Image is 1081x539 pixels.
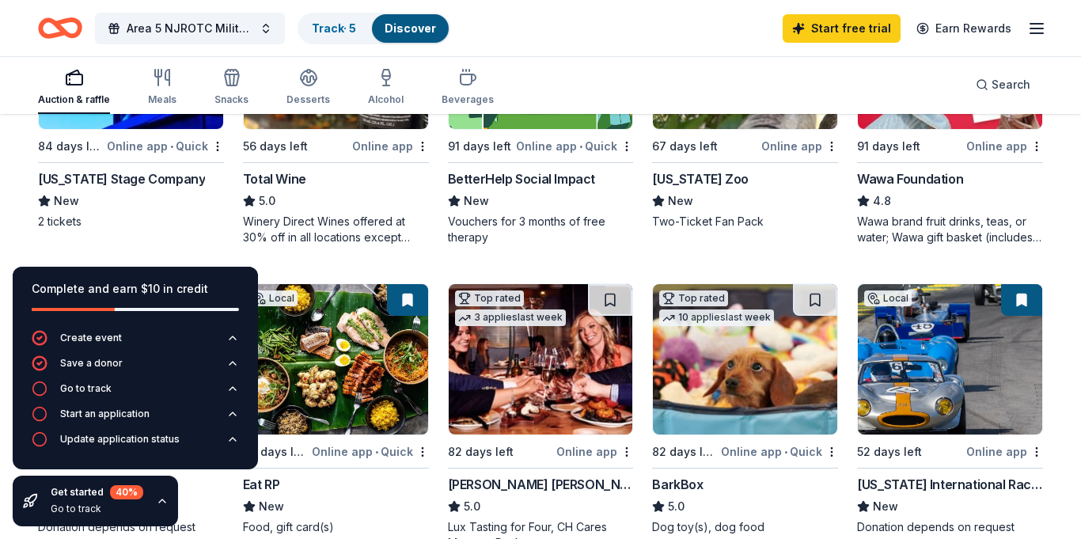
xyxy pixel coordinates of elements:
[368,62,404,114] button: Alcohol
[170,140,173,153] span: •
[448,442,514,461] div: 82 days left
[963,69,1043,101] button: Search
[259,497,284,516] span: New
[110,485,143,499] div: 40 %
[286,93,330,106] div: Desserts
[312,442,429,461] div: Online app Quick
[448,137,511,156] div: 91 days left
[652,169,748,188] div: [US_STATE] Zoo
[38,137,104,156] div: 84 days left
[107,136,224,156] div: Online app Quick
[148,93,176,106] div: Meals
[214,93,248,106] div: Snacks
[32,279,239,298] div: Complete and earn $10 in credit
[243,519,429,535] div: Food, gift card(s)
[652,283,838,535] a: Image for BarkBoxTop rated10 applieslast week82 days leftOnline app•QuickBarkBox5.0Dog toy(s), do...
[455,290,524,306] div: Top rated
[448,214,634,245] div: Vouchers for 3 months of free therapy
[659,309,774,326] div: 10 applies last week
[652,442,718,461] div: 82 days left
[449,284,633,435] img: Image for Cooper's Hawk Winery and Restaurants
[148,62,176,114] button: Meals
[243,442,309,461] div: 82 days left
[652,475,703,494] div: BarkBox
[761,136,838,156] div: Online app
[298,13,450,44] button: Track· 5Discover
[652,214,838,230] div: Two-Ticket Fan Pack
[516,136,633,156] div: Online app Quick
[32,355,239,381] button: Save a donor
[857,137,920,156] div: 91 days left
[38,169,205,188] div: [US_STATE] Stage Company
[448,475,634,494] div: [PERSON_NAME] [PERSON_NAME] Winery and Restaurants
[857,214,1043,245] div: Wawa brand fruit drinks, teas, or water; Wawa gift basket (includes Wawa products and coupons)
[464,192,489,211] span: New
[783,14,901,43] a: Start free trial
[652,519,838,535] div: Dog toy(s), dog food
[243,283,429,535] a: Image for Eat RPLocal82 days leftOnline app•QuickEat RPNewFood, gift card(s)
[857,475,1043,494] div: [US_STATE] International Raceway
[455,309,566,326] div: 3 applies last week
[448,169,595,188] div: BetterHelp Social Impact
[858,284,1042,435] img: Image for Virginia International Raceway
[60,332,122,344] div: Create event
[32,330,239,355] button: Create event
[966,442,1043,461] div: Online app
[250,290,298,306] div: Local
[857,283,1043,535] a: Image for Virginia International RacewayLocal52 days leftOnline app[US_STATE] International Racew...
[243,169,306,188] div: Total Wine
[244,284,428,435] img: Image for Eat RP
[668,192,693,211] span: New
[375,446,378,458] span: •
[873,497,898,516] span: New
[54,192,79,211] span: New
[992,75,1030,94] span: Search
[38,93,110,106] div: Auction & raffle
[286,62,330,114] button: Desserts
[668,497,685,516] span: 5.0
[442,62,494,114] button: Beverages
[32,431,239,457] button: Update application status
[38,9,82,47] a: Home
[857,442,922,461] div: 52 days left
[721,442,838,461] div: Online app Quick
[442,93,494,106] div: Beverages
[873,192,891,211] span: 4.8
[60,357,123,370] div: Save a donor
[966,136,1043,156] div: Online app
[60,408,150,420] div: Start an application
[907,14,1021,43] a: Earn Rewards
[368,93,404,106] div: Alcohol
[259,192,275,211] span: 5.0
[857,519,1043,535] div: Donation depends on request
[51,485,143,499] div: Get started
[653,284,837,435] img: Image for BarkBox
[95,13,285,44] button: Area 5 NJROTC Military Ball
[38,214,224,230] div: 2 tickets
[32,381,239,406] button: Go to track
[857,169,963,188] div: Wawa Foundation
[243,214,429,245] div: Winery Direct Wines offered at 30% off in all locations except [GEOGRAPHIC_DATA], [GEOGRAPHIC_DAT...
[385,21,436,35] a: Discover
[464,497,480,516] span: 5.0
[60,433,180,446] div: Update application status
[652,137,718,156] div: 67 days left
[243,137,308,156] div: 56 days left
[864,290,912,306] div: Local
[659,290,728,306] div: Top rated
[32,406,239,431] button: Start an application
[784,446,787,458] span: •
[51,503,143,515] div: Go to track
[38,62,110,114] button: Auction & raffle
[127,19,253,38] span: Area 5 NJROTC Military Ball
[214,62,248,114] button: Snacks
[352,136,429,156] div: Online app
[312,21,356,35] a: Track· 5
[579,140,582,153] span: •
[556,442,633,461] div: Online app
[60,382,112,395] div: Go to track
